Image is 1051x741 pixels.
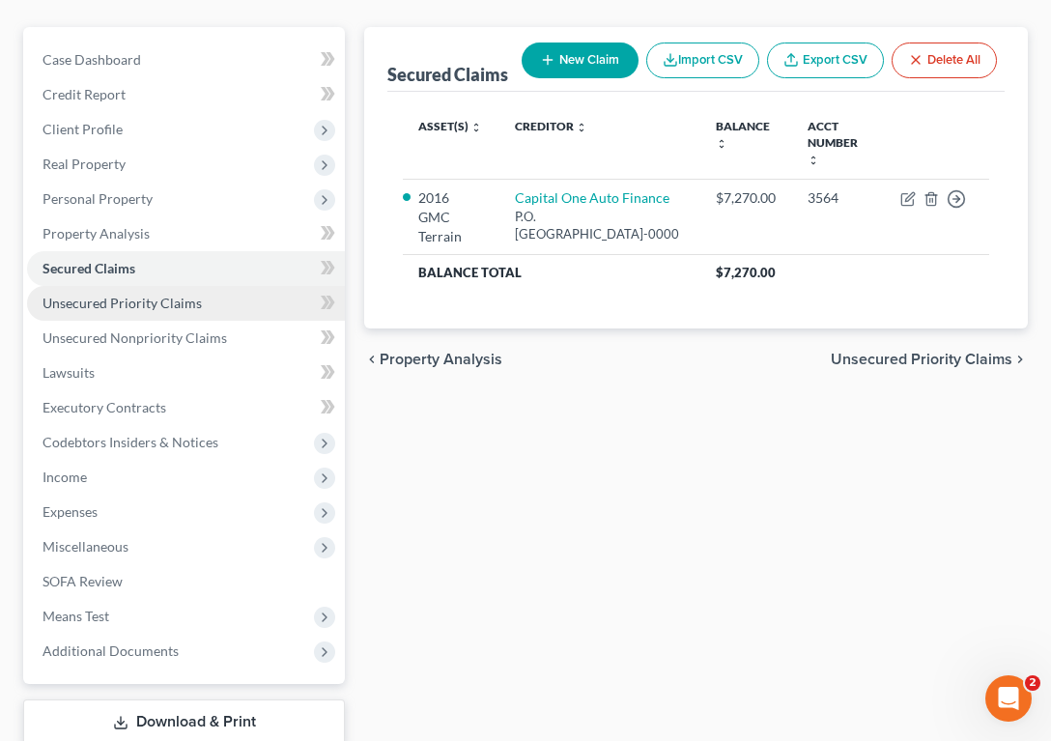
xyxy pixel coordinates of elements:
[27,251,345,286] a: Secured Claims
[27,216,345,251] a: Property Analysis
[43,225,150,242] span: Property Analysis
[418,119,482,133] a: Asset(s) unfold_more
[43,469,87,485] span: Income
[985,675,1032,722] iframe: Intercom live chat
[418,188,483,246] li: 2016 GMC Terrain
[27,564,345,599] a: SOFA Review
[27,77,345,112] a: Credit Report
[43,642,179,659] span: Additional Documents
[515,189,669,206] a: Capital One Auto Finance
[716,138,727,150] i: unfold_more
[43,364,95,381] span: Lawsuits
[43,434,218,450] span: Codebtors Insiders & Notices
[43,190,153,207] span: Personal Property
[43,329,227,346] span: Unsecured Nonpriority Claims
[43,121,123,137] span: Client Profile
[43,608,109,624] span: Means Test
[522,43,639,78] button: New Claim
[1025,675,1040,691] span: 2
[716,119,770,150] a: Balance unfold_more
[27,286,345,321] a: Unsecured Priority Claims
[27,356,345,390] a: Lawsuits
[43,86,126,102] span: Credit Report
[576,122,587,133] i: unfold_more
[716,265,776,280] span: $7,270.00
[364,352,380,367] i: chevron_left
[43,503,98,520] span: Expenses
[515,208,685,243] div: P.O. [GEOGRAPHIC_DATA]-0000
[831,352,1012,367] span: Unsecured Priority Claims
[1012,352,1028,367] i: chevron_right
[27,390,345,425] a: Executory Contracts
[43,573,123,589] span: SOFA Review
[716,188,778,208] div: $7,270.00
[808,119,858,166] a: Acct Number unfold_more
[767,43,884,78] a: Export CSV
[646,43,759,78] button: Import CSV
[43,51,141,68] span: Case Dashboard
[515,119,587,133] a: Creditor unfold_more
[831,352,1028,367] button: Unsecured Priority Claims chevron_right
[403,255,699,290] th: Balance Total
[364,352,502,367] button: chevron_left Property Analysis
[470,122,482,133] i: unfold_more
[43,260,135,276] span: Secured Claims
[43,538,128,555] span: Miscellaneous
[43,156,126,172] span: Real Property
[808,188,868,208] div: 3564
[43,399,166,415] span: Executory Contracts
[892,43,997,78] button: Delete All
[43,295,202,311] span: Unsecured Priority Claims
[27,321,345,356] a: Unsecured Nonpriority Claims
[380,352,502,367] span: Property Analysis
[808,155,819,166] i: unfold_more
[387,63,508,86] div: Secured Claims
[27,43,345,77] a: Case Dashboard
